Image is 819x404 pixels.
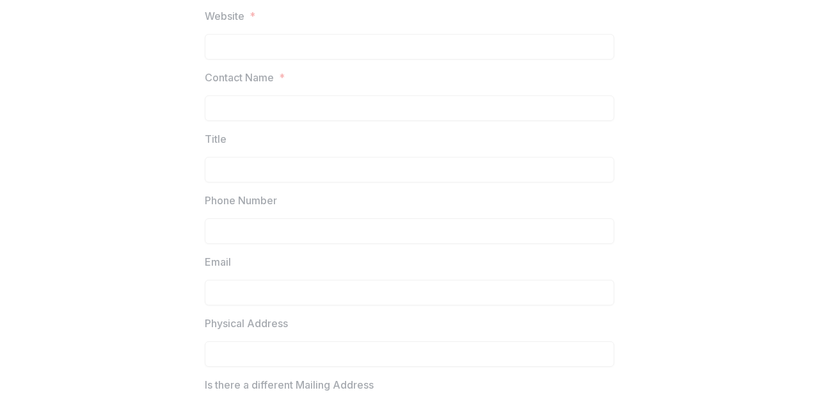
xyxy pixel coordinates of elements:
p: Title [205,131,227,147]
p: Physical Address [205,316,288,331]
p: Phone Number [205,193,277,208]
p: Email [205,254,231,270]
p: Is there a different Mailing Address [205,377,374,392]
p: Website [205,8,244,24]
p: Contact Name [205,70,274,85]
